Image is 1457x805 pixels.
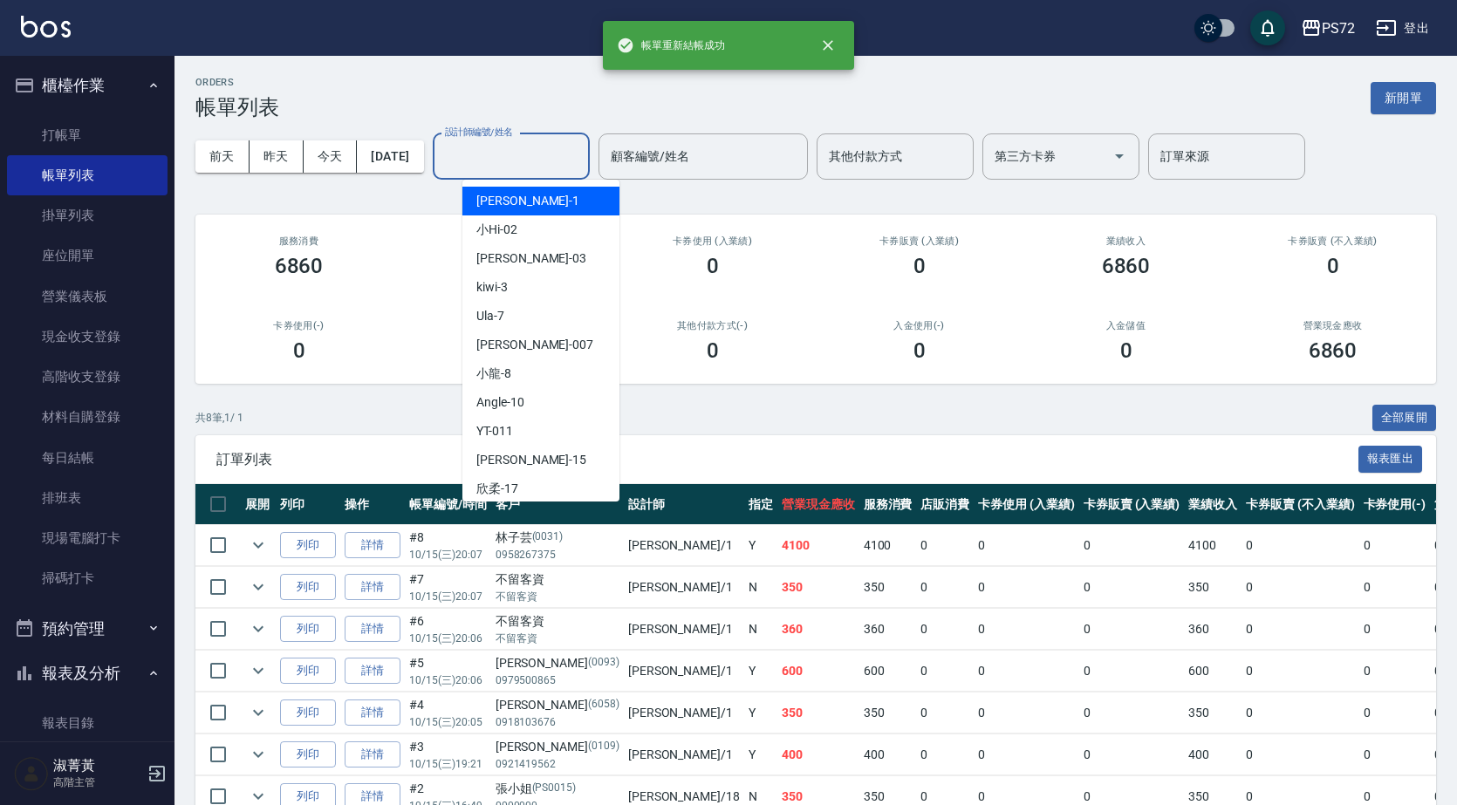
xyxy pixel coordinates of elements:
th: 設計師 [624,484,744,525]
button: 報表匯出 [1358,446,1423,473]
td: 400 [1184,734,1242,775]
th: 客戶 [491,484,624,525]
span: Ula -7 [476,307,504,325]
button: 全部展開 [1372,405,1437,432]
p: (0031) [532,529,564,547]
td: Y [744,692,777,733]
td: 350 [859,692,917,733]
a: 每日結帳 [7,438,168,478]
a: 報表目錄 [7,703,168,743]
td: #3 [405,734,491,775]
a: 詳情 [345,616,400,643]
h2: 卡券使用 (入業績) [630,235,795,247]
button: [DATE] [357,140,423,173]
span: 小龍 -8 [476,365,511,383]
th: 卡券販賣 (入業績) [1079,484,1185,525]
button: PS72 [1294,10,1362,46]
button: 櫃檯作業 [7,63,168,108]
div: [PERSON_NAME] [496,696,619,714]
td: 400 [859,734,917,775]
p: 不留客資 [496,589,619,604]
td: 350 [1184,692,1242,733]
th: 服務消費 [859,484,917,525]
h2: 店販消費 [423,235,588,247]
td: #8 [405,525,491,566]
th: 營業現金應收 [777,484,859,525]
button: 列印 [280,699,336,727]
button: close [809,26,847,65]
p: 10/15 (三) 20:07 [409,589,487,604]
p: 高階主管 [53,774,142,790]
td: #4 [405,692,491,733]
span: 小Hi -02 [476,221,517,239]
a: 材料自購登錄 [7,397,168,437]
td: 0 [1079,651,1185,692]
h5: 淑菁黃 [53,757,142,774]
a: 營業儀表板 [7,276,168,317]
a: 打帳單 [7,115,168,155]
div: [PERSON_NAME] [496,738,619,756]
th: 帳單編號/時間 [405,484,491,525]
span: [PERSON_NAME] -007 [476,336,593,354]
p: 10/15 (三) 20:06 [409,631,487,646]
h2: 其他付款方式(-) [630,320,795,331]
button: expand row [245,741,271,767]
th: 列印 [276,484,340,525]
div: [PERSON_NAME] [496,654,619,672]
button: expand row [245,658,271,684]
td: Y [744,525,777,566]
td: 0 [1242,692,1358,733]
a: 掛單列表 [7,195,168,235]
button: 列印 [280,532,336,559]
h2: 第三方卡券(-) [423,320,588,331]
span: [PERSON_NAME] -1 [476,192,579,210]
td: 0 [1079,734,1185,775]
h3: 6860 [275,254,324,278]
td: [PERSON_NAME] /1 [624,567,744,608]
th: 卡券販賣 (不入業績) [1242,484,1358,525]
h3: 0 [1327,254,1339,278]
button: 昨天 [250,140,304,173]
td: 0 [974,734,1079,775]
p: 0979500865 [496,672,619,688]
button: expand row [245,699,271,726]
button: expand row [245,532,271,558]
p: 0918103676 [496,714,619,730]
div: 不留客資 [496,570,619,589]
button: 列印 [280,741,336,768]
a: 詳情 [345,532,400,559]
a: 詳情 [345,574,400,601]
h3: 6860 [1102,254,1151,278]
td: 0 [1079,525,1185,566]
label: 設計師編號/姓名 [445,126,513,139]
td: 0 [916,525,974,566]
div: PS72 [1322,17,1355,39]
p: 10/15 (三) 20:07 [409,547,487,563]
th: 店販消費 [916,484,974,525]
div: 林子芸 [496,529,619,547]
td: 0 [1079,692,1185,733]
td: 350 [1184,567,1242,608]
td: [PERSON_NAME] /1 [624,651,744,692]
td: N [744,609,777,650]
td: 0 [1359,692,1431,733]
td: 600 [859,651,917,692]
img: Person [14,756,49,791]
p: (PS0015) [532,780,577,798]
td: 0 [1242,734,1358,775]
button: Open [1105,142,1133,170]
h2: ORDERS [195,77,279,88]
td: 400 [777,734,859,775]
td: 4100 [859,525,917,566]
th: 卡券使用(-) [1359,484,1431,525]
td: [PERSON_NAME] /1 [624,525,744,566]
span: kiwi -3 [476,278,508,297]
h3: 0 [1120,338,1132,363]
td: #5 [405,651,491,692]
td: [PERSON_NAME] /1 [624,734,744,775]
a: 座位開單 [7,235,168,276]
a: 帳單列表 [7,155,168,195]
button: 報表及分析 [7,651,168,696]
a: 排班表 [7,478,168,518]
p: 0958267375 [496,547,619,563]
